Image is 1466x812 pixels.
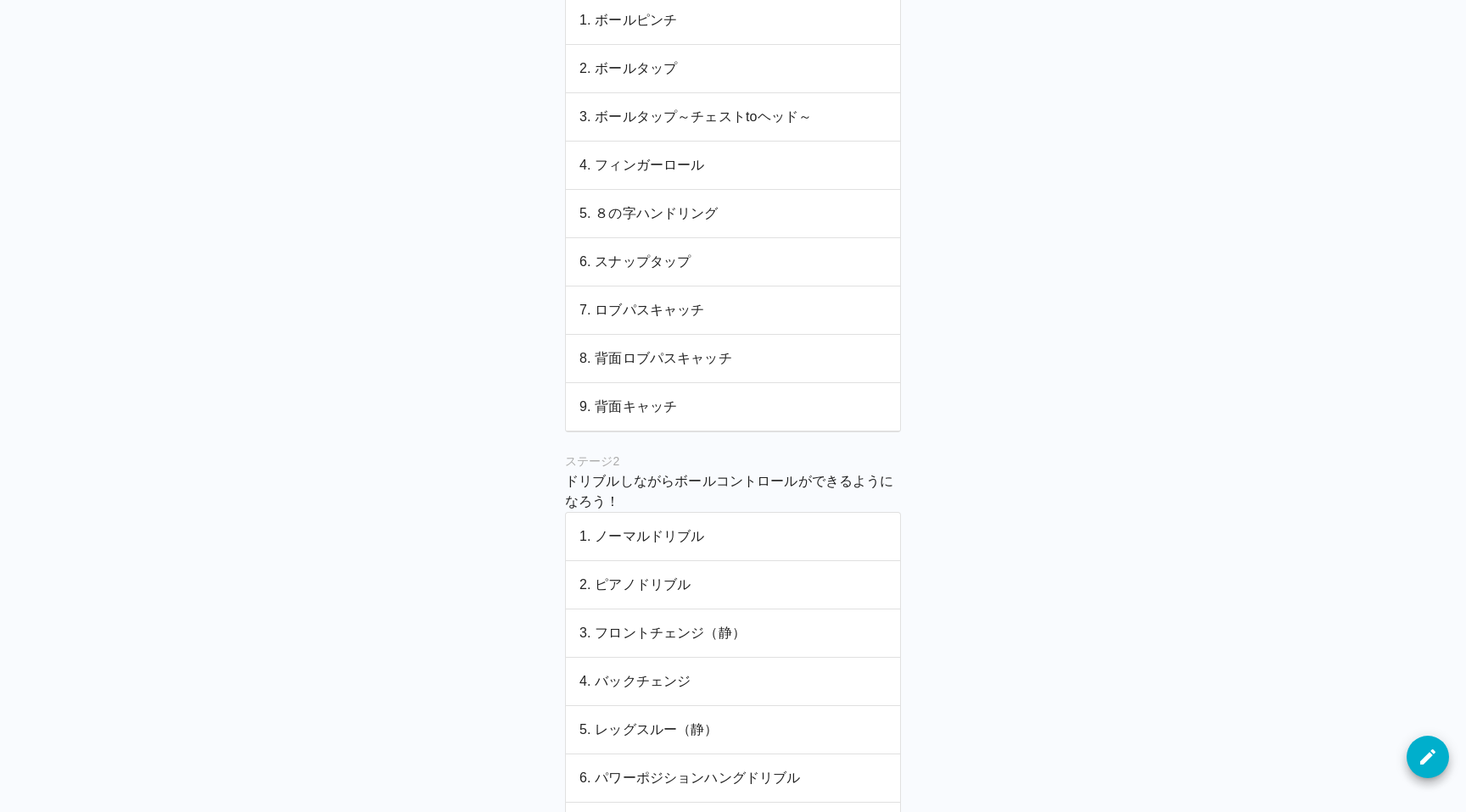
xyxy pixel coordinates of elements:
p: 1. ボールピンチ [579,10,887,31]
p: 6. パワーポジションハングドリブル [579,768,887,788]
p: 4. バックチェンジ [579,671,887,692]
p: 2. ボールタップ [579,58,887,79]
p: 5. レッグスルー（静） [579,720,887,740]
p: 8. 背面ロブパスキャッチ [579,348,887,369]
p: ドリブルしながらボールコントロールができるようになろう！ [565,471,901,512]
p: 4. フィンガーロール [579,155,887,175]
p: 6. スナップタップ [579,252,887,272]
p: 1. ノーマルドリブル [579,526,887,547]
p: 9. 背面キャッチ [579,397,887,417]
p: 7. ロブパスキャッチ [579,300,887,320]
p: 3. ボールタップ～チェストtoヘッド～ [579,107,887,127]
p: 3. フロントチェンジ（静） [579,623,887,643]
p: 5. ８の字ハンドリング [579,203,887,224]
h6: ステージ 2 [565,453,901,471]
p: 2. ピアノドリブル [579,575,887,595]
